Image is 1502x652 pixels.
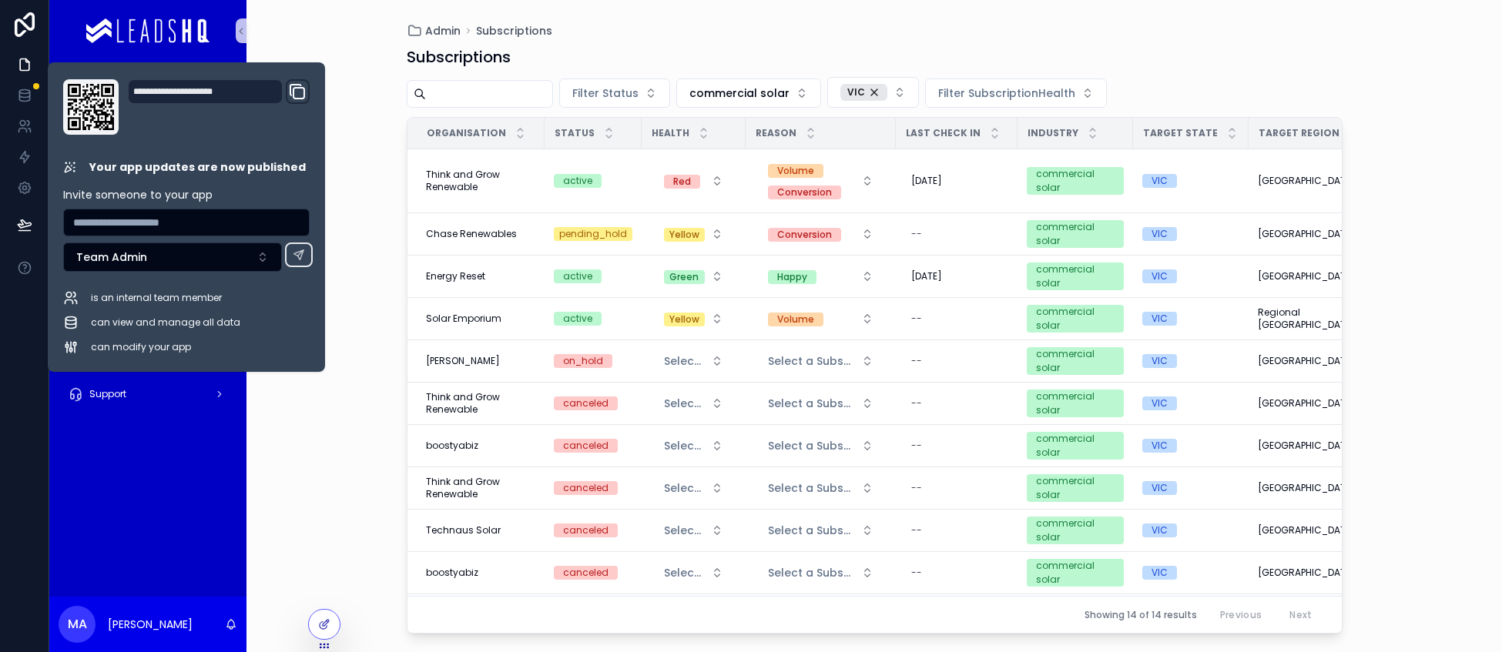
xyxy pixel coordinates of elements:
[651,346,736,376] a: Select Button
[651,166,736,196] a: Select Button
[689,85,790,101] span: commercial solar
[426,355,535,367] a: [PERSON_NAME]
[86,18,210,43] img: App logo
[652,305,736,333] button: Select Button
[1258,482,1367,494] a: [GEOGRAPHIC_DATA]
[664,438,705,453] span: Select a SubscriptionHealth
[768,269,816,284] button: Unselect HAPPY
[91,292,222,304] span: is an internal team member
[669,270,699,284] div: Green
[1027,167,1124,195] a: commercial solar
[905,391,1008,416] a: --
[652,559,736,587] button: Select Button
[1027,262,1124,290] a: commercial solar
[76,249,147,265] span: Team Admin
[906,127,981,139] span: Last Check In
[563,566,609,580] div: canceled
[905,264,1008,289] a: [DATE]
[426,228,517,240] span: Chase Renewables
[1258,440,1356,452] span: [GEOGRAPHIC_DATA]
[1258,567,1356,579] span: [GEOGRAPHIC_DATA]
[407,23,461,38] a: Admin
[755,346,887,376] a: Select Button
[755,558,887,587] a: Select Button
[554,439,632,453] a: canceled
[777,228,832,242] div: Conversion
[1152,354,1168,368] div: VIC
[426,567,535,579] a: boostyabiz
[755,431,887,460] a: Select Button
[768,523,855,538] span: Select a SubscriptionHealthReason
[664,480,705,496] span: Select a SubscriptionHealth
[554,312,632,326] a: active
[563,174,592,188] div: active
[554,354,632,368] a: on_hold
[905,518,1008,543] a: --
[1258,175,1367,187] a: [GEOGRAPHIC_DATA]
[651,262,736,291] a: Select Button
[559,227,627,241] div: pending_hold
[756,474,886,502] button: Select Button
[1152,396,1168,410] div: VIC
[1259,127,1339,139] span: Target Region
[755,516,887,545] a: Select Button
[1085,609,1197,621] span: Showing 14 of 14 results
[426,270,535,283] a: Energy Reset
[555,127,595,139] span: Status
[768,226,841,242] button: Unselect CONVERSION
[426,270,485,283] span: Energy Reset
[1036,347,1115,375] div: commercial solar
[426,567,478,579] span: boostyabiz
[905,306,1008,331] a: --
[476,23,552,38] a: Subscriptions
[911,397,922,410] div: --
[905,560,1008,585] a: --
[1027,559,1124,587] a: commercial solar
[1258,270,1356,283] span: [GEOGRAPHIC_DATA]
[768,438,855,453] span: Select a SubscriptionHealthReason
[1142,354,1239,368] a: VIC
[911,270,942,283] span: [DATE]
[905,476,1008,500] a: --
[777,186,832,199] div: Conversion
[1142,481,1239,495] a: VIC
[768,353,855,369] span: Select a SubscriptionHealthReason
[905,169,1008,193] a: [DATE]
[777,270,807,284] div: Happy
[651,516,736,545] a: Select Button
[1152,481,1168,495] div: VIC
[651,389,736,418] a: Select Button
[756,305,886,333] button: Select Button
[1152,523,1168,537] div: VIC
[651,431,736,460] a: Select Button
[664,353,705,369] span: Select a SubscriptionHealth
[651,219,736,249] a: Select Button
[1258,175,1356,187] span: [GEOGRAPHIC_DATA]
[652,517,736,544] button: Select Button
[652,390,736,417] button: Select Button
[1036,167,1115,195] div: commercial solar
[911,175,942,187] span: [DATE]
[1027,517,1124,544] a: commercial solar
[91,316,240,329] span: can view and manage all data
[651,558,736,587] a: Select Button
[676,79,821,108] button: Select Button
[554,174,632,188] a: active
[1142,566,1239,580] a: VIC
[426,313,535,325] a: Solar Emporium
[1027,220,1124,248] a: commercial solar
[554,269,632,283] a: active
[1142,523,1239,537] a: VIC
[777,164,814,178] div: Volume
[755,304,887,333] a: Select Button
[755,219,887,249] a: Select Button
[426,391,535,416] a: Think and Grow Renewable
[1258,228,1367,240] a: [GEOGRAPHIC_DATA]
[664,396,705,411] span: Select a SubscriptionHealth
[651,304,736,333] a: Select Button
[426,355,500,367] span: [PERSON_NAME]
[1036,432,1115,460] div: commercial solar
[1027,305,1124,333] a: commercial solar
[89,159,306,175] p: Your app updates are now published
[911,524,922,537] div: --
